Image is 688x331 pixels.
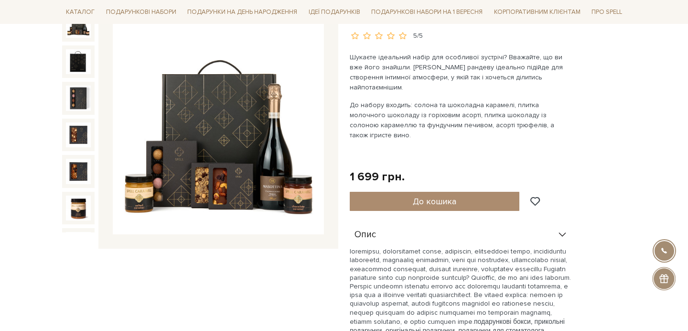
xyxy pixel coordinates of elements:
img: Подарунок Солодке рандеву [66,196,91,221]
img: Подарунок Солодке рандеву [66,49,91,74]
img: Подарунок Солодке рандеву [66,86,91,110]
span: До кошика [413,196,456,207]
p: До набору входить: солона та шоколадна карамелі, плитка молочного шоколаду із горіховим асорті, п... [350,100,574,140]
span: Опис [355,231,376,239]
div: 5/5 [413,32,423,41]
img: Подарунок Солодке рандеву [66,122,91,147]
img: Подарунок Солодке рандеву [113,23,324,235]
a: Корпоративним клієнтам [490,4,584,20]
div: 1 699 грн. [350,169,405,184]
button: До кошика [350,192,519,211]
a: Ідеї подарунків [305,5,364,20]
p: Шукаєте ідеальний набір для особливої зустрічі? Вважайте, що ви вже його знайшли. [PERSON_NAME] р... [350,52,574,92]
img: Подарунок Солодке рандеву [66,232,91,257]
a: Каталог [62,5,98,20]
img: Подарунок Солодке рандеву [66,159,91,184]
a: Подарункові набори на 1 Вересня [367,4,486,20]
a: Про Spell [588,5,626,20]
a: Подарунки на День народження [183,5,301,20]
img: Подарунок Солодке рандеву [66,13,91,38]
a: Подарункові набори [102,5,180,20]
